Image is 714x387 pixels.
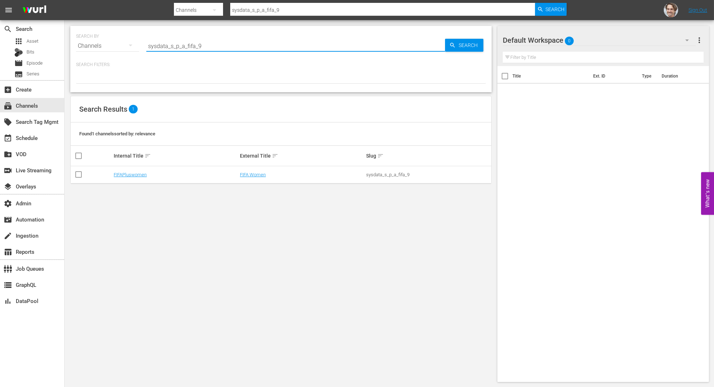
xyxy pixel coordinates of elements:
span: 1 [129,105,138,113]
span: sort [272,153,278,159]
div: Channels [76,36,139,56]
span: sort [377,153,384,159]
span: Episode [27,60,43,67]
span: Search [546,3,565,16]
span: Bits [27,48,34,56]
span: more_vert [695,36,704,45]
th: Title [512,66,589,86]
span: Ingestion [4,232,12,240]
div: Default Workspace [503,30,696,50]
div: Internal Title [114,151,238,160]
div: External Title [240,151,364,160]
button: Search [445,39,483,52]
th: Ext. ID [589,66,638,86]
img: photo.jpg [664,3,678,17]
a: FIFA Women [240,172,266,177]
span: VOD [4,150,12,159]
div: sysdata_s_p_a_fifa_9 [366,172,490,177]
span: Admin [4,199,12,208]
span: Schedule [4,134,12,143]
span: Search [456,39,483,52]
span: Search Tag Mgmt [4,118,12,126]
span: Search Results [79,105,127,113]
th: Duration [657,66,700,86]
span: 0 [565,33,574,48]
span: Channels [4,102,12,110]
div: Bits [14,48,23,57]
span: Episode [14,59,23,67]
span: Create [4,85,12,94]
span: sort [145,153,151,159]
span: Job Queues [4,265,12,273]
span: Overlays [4,182,12,191]
span: Search [4,25,12,33]
span: Found 1 channels sorted by: relevance [79,131,155,136]
span: GraphQL [4,281,12,289]
button: Open Feedback Widget [701,172,714,215]
th: Type [638,66,657,86]
div: Slug [366,151,490,160]
button: Search [535,3,567,16]
span: menu [4,6,13,14]
span: Asset [14,37,23,46]
img: ans4CAIJ8jUAAAAAAAAAAAAAAAAAAAAAAAAgQb4GAAAAAAAAAAAAAAAAAAAAAAAAJMjXAAAAAAAAAAAAAAAAAAAAAAAAgAT5G... [17,2,52,19]
p: Search Filters: [76,62,486,68]
a: Sign Out [689,7,707,13]
span: Reports [4,248,12,256]
button: more_vert [695,32,704,49]
a: FIFAPluswomen [114,172,147,177]
span: Live Streaming [4,166,12,175]
span: Asset [27,38,38,45]
span: DataPool [4,297,12,306]
span: Series [27,70,39,78]
span: Automation [4,215,12,224]
span: Series [14,70,23,79]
